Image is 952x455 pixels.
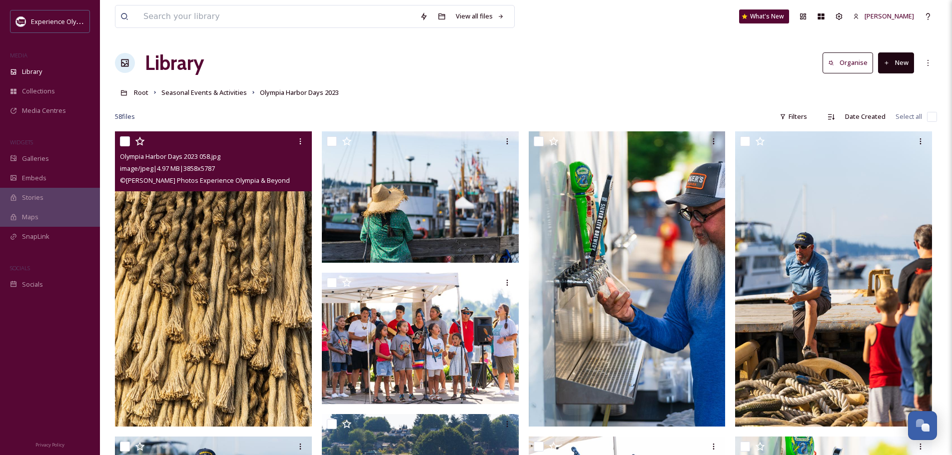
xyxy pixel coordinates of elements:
span: Olympia Harbor Days 2023 058.jpg [120,152,220,161]
span: Collections [22,86,55,96]
button: Organise [823,52,873,73]
a: View all files [451,6,509,26]
a: What's New [739,9,789,23]
span: [PERSON_NAME] [865,11,914,20]
button: New [878,52,914,73]
a: Organise [823,52,878,73]
img: download.jpeg [16,16,26,26]
span: 58 file s [115,112,135,121]
img: Olympia Harbor Days 2023 053.jpg [322,273,519,404]
span: Olympia Harbor Days 2023 [260,88,339,97]
span: image/jpeg | 4.97 MB | 3858 x 5787 [120,164,215,173]
span: SnapLink [22,232,49,241]
a: Library [145,48,204,78]
span: Embeds [22,173,46,183]
span: Experience Olympia [31,16,90,26]
span: Library [22,67,42,76]
span: WIDGETS [10,138,33,146]
input: Search your library [138,5,415,27]
span: Media Centres [22,106,66,115]
span: Seasonal Events & Activities [161,88,247,97]
span: Maps [22,212,38,222]
img: Olympia Harbor Days 2023 058.jpg [115,131,312,427]
span: Root [134,88,148,97]
span: © [PERSON_NAME] Photos Experience Olympia & Beyond [120,176,290,185]
span: Stories [22,193,43,202]
span: Socials [22,280,43,289]
a: [PERSON_NAME] [848,6,919,26]
span: Select all [896,112,922,121]
div: Filters [775,107,812,126]
a: Seasonal Events & Activities [161,86,247,98]
a: Privacy Policy [35,438,64,450]
span: MEDIA [10,51,27,59]
img: Olympia Harbor Days 2023 056.jpg [529,131,726,427]
span: SOCIALS [10,264,30,272]
div: Date Created [840,107,891,126]
a: Olympia Harbor Days 2023 [260,86,339,98]
img: Olympia Harbor Days 2023 057.jpg [322,131,519,263]
span: Privacy Policy [35,442,64,448]
a: Root [134,86,148,98]
img: Olympia Harbor Days 2023 055.jpg [735,131,932,427]
button: Open Chat [908,411,937,440]
span: Galleries [22,154,49,163]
